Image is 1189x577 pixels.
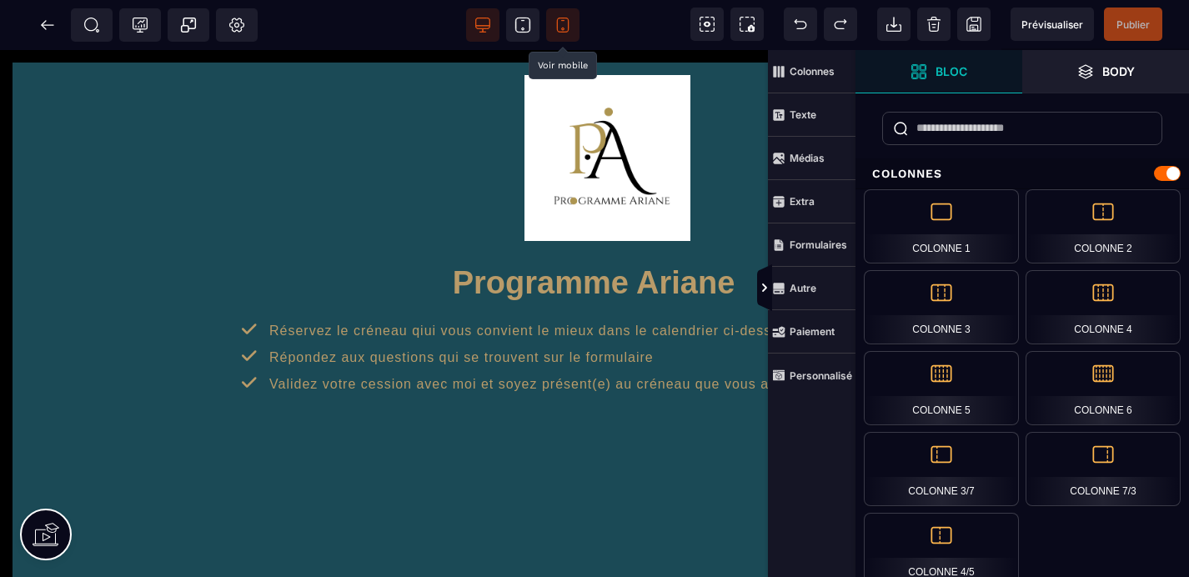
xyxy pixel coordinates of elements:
[784,8,817,41] span: Défaire
[790,195,815,208] strong: Extra
[1026,270,1181,344] div: Colonne 4
[71,8,113,42] span: Métadata SEO
[936,65,967,78] strong: Bloc
[524,25,690,191] img: 86f9949f2cf3e8b347727cc311be656f_Logo_Programme.png
[790,369,852,382] strong: Personnalisé
[855,158,1189,189] div: Colonnes
[790,238,847,251] strong: Formulaires
[83,17,100,33] span: SEO
[690,8,724,41] span: Voir les composants
[917,8,951,41] span: Nettoyage
[1104,8,1162,41] span: Enregistrer le contenu
[132,17,148,33] span: Tracking
[855,263,872,314] span: Afficher les vues
[790,282,816,294] strong: Autre
[877,8,911,41] span: Importer
[265,323,888,345] text: Validez votre cession avec moi et soyez présent(e) au créneau que vous aurez sélectionné.
[1102,65,1135,78] strong: Body
[768,354,855,397] span: Personnalisé
[768,267,855,310] span: Autre
[506,8,539,42] span: Voir tablette
[790,65,835,78] strong: Colonnes
[1021,18,1083,31] span: Prévisualiser
[768,310,855,354] span: Paiement
[216,8,258,42] span: Favicon
[855,50,1022,93] span: Ouvrir les blocs
[957,8,991,41] span: Enregistrer
[790,108,816,121] strong: Texte
[228,17,245,33] span: Réglages Body
[1011,8,1094,41] span: Aperçu
[790,152,825,164] strong: Médias
[768,223,855,267] span: Formulaires
[824,8,857,41] span: Rétablir
[168,8,209,42] span: Créer une alerte modale
[466,8,499,42] span: Voir bureau
[730,8,764,41] span: Capture d'écran
[864,270,1019,344] div: Colonne 3
[864,189,1019,263] div: Colonne 1
[864,351,1019,425] div: Colonne 5
[768,180,855,223] span: Extra
[768,50,855,93] span: Colonnes
[31,8,64,42] span: Retour
[1026,351,1181,425] div: Colonne 6
[265,269,800,292] text: Réservez le créneau qiui vous convient le mieux dans le calendrier ci-dessous
[180,17,197,33] span: Popup
[119,8,161,42] span: Code de suivi
[1116,18,1150,31] span: Publier
[768,137,855,180] span: Médias
[546,8,579,42] span: Voir mobile
[25,207,1176,258] text: Programme Ariane
[1022,50,1189,93] span: Ouvrir les calques
[1026,189,1181,263] div: Colonne 2
[265,296,658,319] text: Répondez aux questions qui se trouvent sur le formulaire
[1026,432,1181,506] div: Colonne 7/3
[790,325,835,338] strong: Paiement
[768,93,855,137] span: Texte
[864,432,1019,506] div: Colonne 3/7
